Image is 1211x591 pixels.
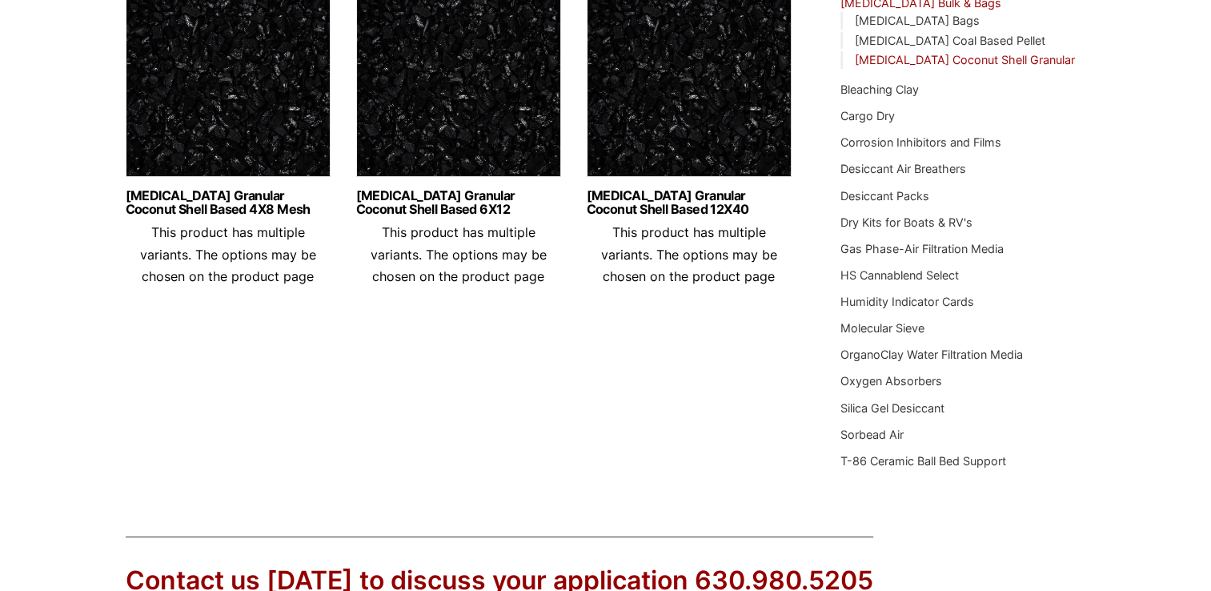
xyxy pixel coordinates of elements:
[140,224,316,283] span: This product has multiple variants. The options may be chosen on the product page
[356,189,561,216] a: [MEDICAL_DATA] Granular Coconut Shell Based 6X12
[854,53,1074,66] a: [MEDICAL_DATA] Coconut Shell Granular
[840,321,924,335] a: Molecular Sieve
[840,135,1001,149] a: Corrosion Inhibitors and Films
[840,428,904,441] a: Sorbead Air
[854,14,979,27] a: [MEDICAL_DATA] Bags
[840,162,966,175] a: Desiccant Air Breathers
[840,268,959,282] a: HS Cannablend Select
[840,348,1023,361] a: OrganoClay Water Filtration Media
[840,215,972,229] a: Dry Kits for Boats & RV's
[601,224,777,283] span: This product has multiple variants. The options may be chosen on the product page
[854,34,1045,47] a: [MEDICAL_DATA] Coal Based Pellet
[371,224,547,283] span: This product has multiple variants. The options may be chosen on the product page
[587,189,792,216] a: [MEDICAL_DATA] Granular Coconut Shell Based 12X40
[840,454,1006,468] a: T-86 Ceramic Ball Bed Support
[126,189,331,216] a: [MEDICAL_DATA] Granular Coconut Shell Based 4X8 Mesh
[840,374,942,388] a: Oxygen Absorbers
[840,242,1004,255] a: Gas Phase-Air Filtration Media
[840,82,919,96] a: Bleaching Clay
[840,401,944,415] a: Silica Gel Desiccant
[840,295,974,308] a: Humidity Indicator Cards
[840,109,895,123] a: Cargo Dry
[840,189,929,203] a: Desiccant Packs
